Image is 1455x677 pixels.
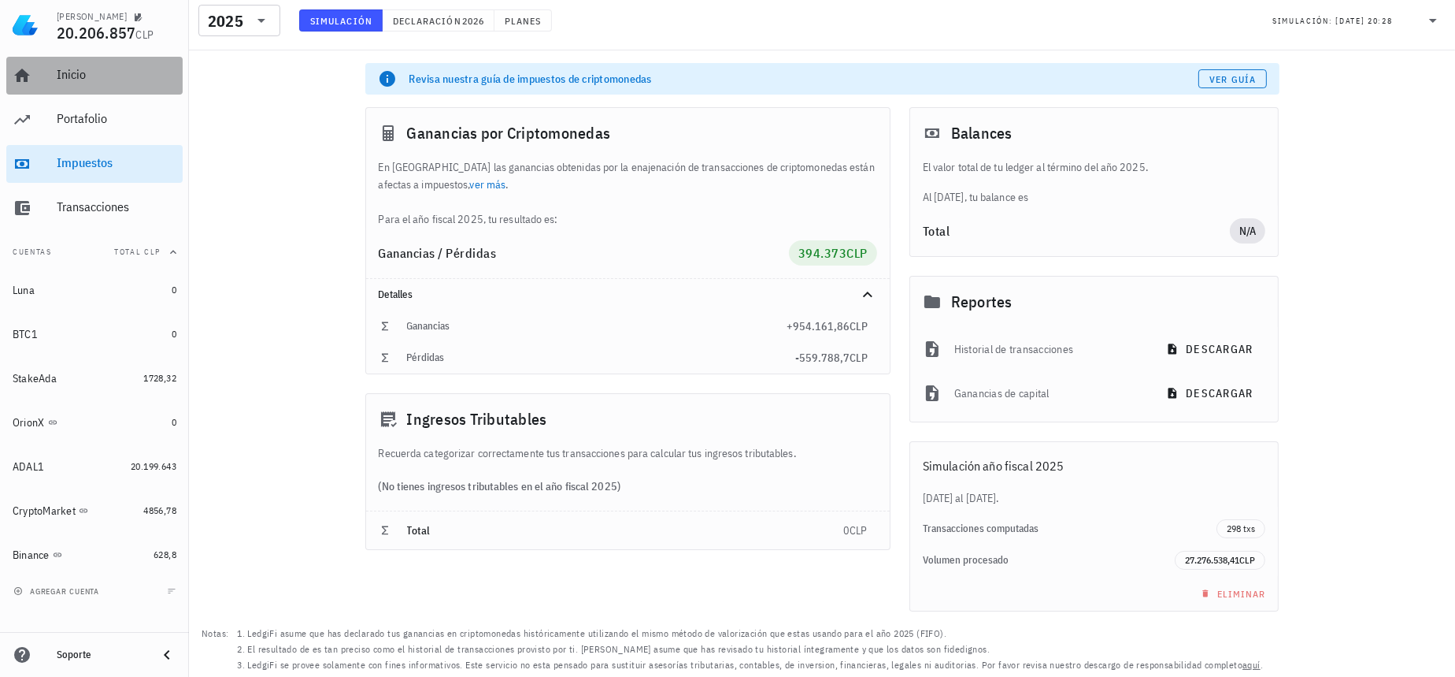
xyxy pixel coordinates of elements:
a: StakeAda 1728,32 [6,359,183,397]
div: Balances [910,108,1279,158]
li: El resultado de es tan preciso como el historial de transacciones provisto por ti. [PERSON_NAME] ... [247,642,1263,657]
span: CLP [850,319,868,333]
span: descargar [1169,386,1253,400]
button: descargar [1157,379,1265,407]
div: ADAL1 [13,460,44,474]
li: LedgiFi asume que has declarado tus ganancias en criptomonedas históricamente utilizando el mismo... [247,626,1263,642]
a: CryptoMarket 4856,78 [6,492,183,530]
button: Planes [494,9,552,32]
div: OrionX [13,416,45,430]
a: aquí [1242,659,1261,671]
div: Al [DATE], tu balance es [910,158,1279,206]
span: -559.788,7 [795,351,850,365]
span: Ganancias / Pérdidas [379,245,497,261]
button: descargar [1157,335,1265,363]
div: Luna [13,284,35,297]
span: 298 txs [1227,520,1255,538]
span: 20.199.643 [131,460,176,472]
a: ver más [470,177,506,192]
div: Volumen procesado [923,554,1175,567]
div: Transacciones [57,199,176,214]
span: CLP [136,28,154,42]
div: StakeAda [13,372,57,385]
span: agregar cuenta [17,586,99,597]
div: CryptoMarket [13,504,76,518]
div: Simulación año fiscal 2025 [910,442,1279,489]
div: Transacciones computadas [923,523,1217,535]
div: Detalles [366,279,890,311]
div: Historial de transacciones [954,332,1144,366]
span: CLP [850,351,868,365]
span: Total [407,523,431,538]
div: Ganancias por Criptomonedas [366,108,890,158]
a: OrionX 0 [6,404,183,441]
button: agregar cuenta [9,583,106,599]
div: Ganancias [407,320,787,333]
div: (No tienes ingresos tributables en el año fiscal 2025) [366,462,890,511]
span: CLP [850,523,868,538]
div: Soporte [57,649,145,661]
span: descargar [1169,342,1253,356]
a: BTC1 0 [6,315,183,353]
div: Ingresos Tributables [366,394,890,445]
div: Reportes [910,277,1279,327]
button: Declaración 2026 [383,9,494,32]
span: 2026 [461,15,484,27]
div: [DATE] 20:28 [1335,13,1392,29]
span: +954.161,86 [787,319,850,333]
button: CuentasTotal CLP [6,233,183,271]
div: Pérdidas [407,352,795,364]
a: Inicio [6,57,183,95]
div: 2025 [208,13,243,29]
span: 0 [172,328,176,340]
div: [DATE] al [DATE]. [910,489,1279,507]
div: [PERSON_NAME] [57,10,127,23]
a: Portafolio [6,101,183,139]
span: 20.206.857 [57,22,136,43]
span: Total CLP [114,247,161,257]
div: Inicio [57,67,176,82]
span: 628,8 [154,549,176,560]
span: 394.373 [798,245,847,261]
div: Simulación: [1272,10,1335,31]
span: CLP [846,245,868,261]
span: 1728,32 [143,372,176,384]
span: CLP [1239,554,1255,566]
button: Eliminar [1191,582,1272,604]
a: Ver guía [1198,69,1267,88]
div: Portafolio [57,111,176,126]
span: Planes [504,15,542,27]
span: 0 [172,416,176,428]
span: Eliminar [1198,588,1266,600]
a: Transacciones [6,189,183,227]
div: Revisa nuestra guía de impuestos de criptomonedas [409,71,1198,87]
span: 27.276.538,41 [1185,554,1239,566]
div: Detalles [379,288,839,301]
span: 4856,78 [143,504,176,516]
span: Ver guía [1209,73,1256,85]
a: Binance 628,8 [6,536,183,574]
a: ADAL1 20.199.643 [6,448,183,485]
div: Recuerda categorizar correctamente tus transacciones para calcular tus ingresos tributables. [366,445,890,462]
span: 0 [843,523,850,538]
div: Ganancias de capital [954,376,1144,411]
a: Luna 0 [6,271,183,309]
div: Impuestos [57,155,176,170]
span: 0 [172,284,176,296]
img: LedgiFi [13,13,38,38]
li: LedgiFi se provee solamente con fines informativos. Este servicio no esta pensado para sustituir ... [247,657,1263,673]
span: Declaración [392,15,461,27]
div: En [GEOGRAPHIC_DATA] las ganancias obtenidas por la enajenación de transacciones de criptomonedas... [366,158,890,228]
button: Simulación [299,9,383,32]
div: Binance [13,549,50,562]
span: N/A [1239,218,1257,244]
a: Impuestos [6,145,183,183]
p: El valor total de tu ledger al término del año 2025. [923,158,1266,176]
div: BTC1 [13,328,38,341]
div: Total [923,225,1230,237]
span: Simulación [309,15,372,27]
div: Simulación:[DATE] 20:28 [1263,6,1452,35]
div: 2025 [198,5,280,36]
